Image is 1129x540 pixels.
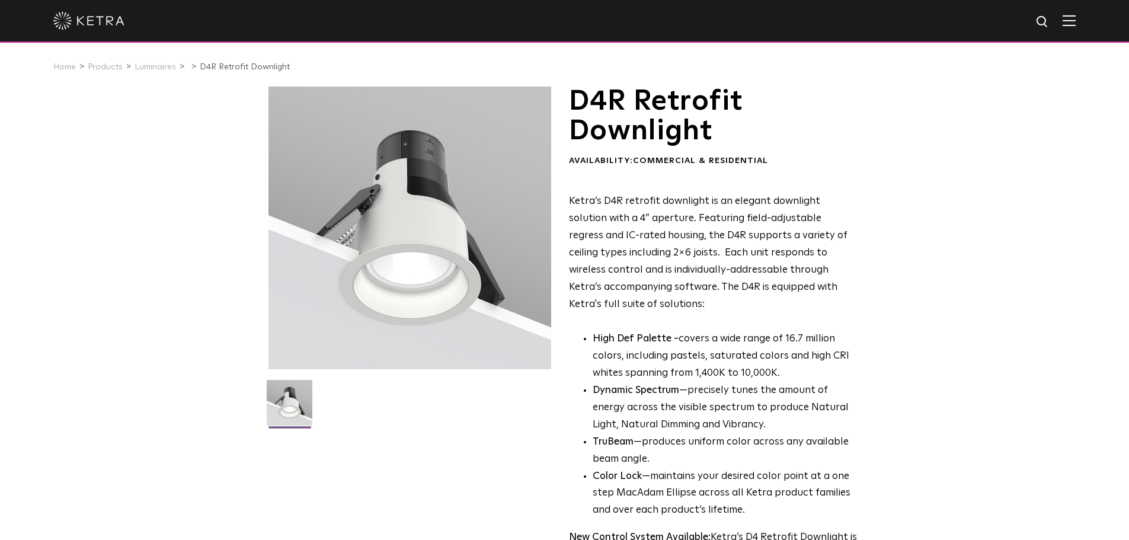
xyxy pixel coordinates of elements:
img: Hamburger%20Nav.svg [1063,15,1076,26]
strong: Color Lock [593,471,642,481]
strong: High Def Palette - [593,334,679,344]
a: Home [53,63,76,71]
a: D4R Retrofit Downlight [200,63,290,71]
strong: Dynamic Spectrum [593,385,679,395]
li: —maintains your desired color point at a one step MacAdam Ellipse across all Ketra product famili... [593,468,858,520]
div: Availability: [569,155,858,167]
li: —produces uniform color across any available beam angle. [593,434,858,468]
span: Commercial & Residential [633,156,768,165]
strong: TruBeam [593,437,634,447]
img: ketra-logo-2019-white [53,12,124,30]
img: D4R Retrofit Downlight [267,380,312,434]
img: search icon [1035,15,1050,30]
p: covers a wide range of 16.7 million colors, including pastels, saturated colors and high CRI whit... [593,331,858,382]
li: —precisely tunes the amount of energy across the visible spectrum to produce Natural Light, Natur... [593,382,858,434]
p: Ketra’s D4R retrofit downlight is an elegant downlight solution with a 4” aperture. Featuring fie... [569,193,858,313]
a: Luminaires [135,63,176,71]
h1: D4R Retrofit Downlight [569,87,858,146]
a: Products [88,63,123,71]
